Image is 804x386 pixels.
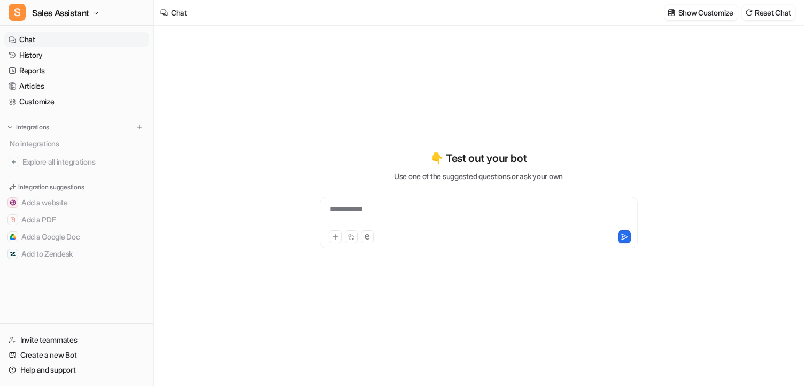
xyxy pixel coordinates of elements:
[4,48,149,63] a: History
[4,348,149,362] a: Create a new Bot
[6,123,14,131] img: expand menu
[16,123,49,132] p: Integrations
[171,7,187,18] div: Chat
[664,5,738,20] button: Show Customize
[4,94,149,109] a: Customize
[4,245,149,263] button: Add to ZendeskAdd to Zendesk
[10,217,16,223] img: Add a PDF
[32,5,89,20] span: Sales Assistant
[10,251,16,257] img: Add to Zendesk
[18,182,84,192] p: Integration suggestions
[10,234,16,240] img: Add a Google Doc
[394,171,563,182] p: Use one of the suggested questions or ask your own
[4,362,149,377] a: Help and support
[742,5,795,20] button: Reset Chat
[4,228,149,245] button: Add a Google DocAdd a Google Doc
[4,194,149,211] button: Add a websiteAdd a website
[4,122,52,133] button: Integrations
[678,7,733,18] p: Show Customize
[4,79,149,94] a: Articles
[4,32,149,47] a: Chat
[4,63,149,78] a: Reports
[9,4,26,21] span: S
[668,9,675,17] img: customize
[10,199,16,206] img: Add a website
[430,150,527,166] p: 👇 Test out your bot
[9,157,19,167] img: explore all integrations
[4,155,149,169] a: Explore all integrations
[136,123,143,131] img: menu_add.svg
[4,333,149,348] a: Invite teammates
[6,135,149,152] div: No integrations
[22,153,145,171] span: Explore all integrations
[745,9,753,17] img: reset
[4,211,149,228] button: Add a PDFAdd a PDF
